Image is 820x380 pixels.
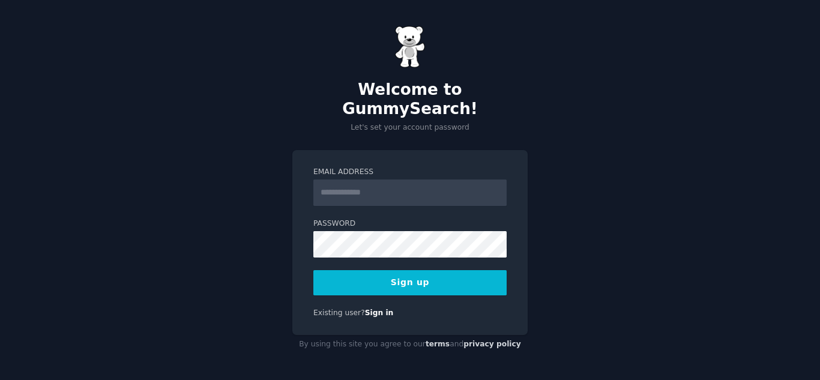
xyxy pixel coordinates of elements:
a: terms [426,340,450,348]
h2: Welcome to GummySearch! [292,80,528,118]
p: Let's set your account password [292,122,528,133]
a: privacy policy [463,340,521,348]
a: Sign in [365,309,394,317]
label: Password [313,219,507,229]
img: Gummy Bear [395,26,425,68]
div: By using this site you agree to our and [292,335,528,354]
span: Existing user? [313,309,365,317]
label: Email Address [313,167,507,178]
button: Sign up [313,270,507,295]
